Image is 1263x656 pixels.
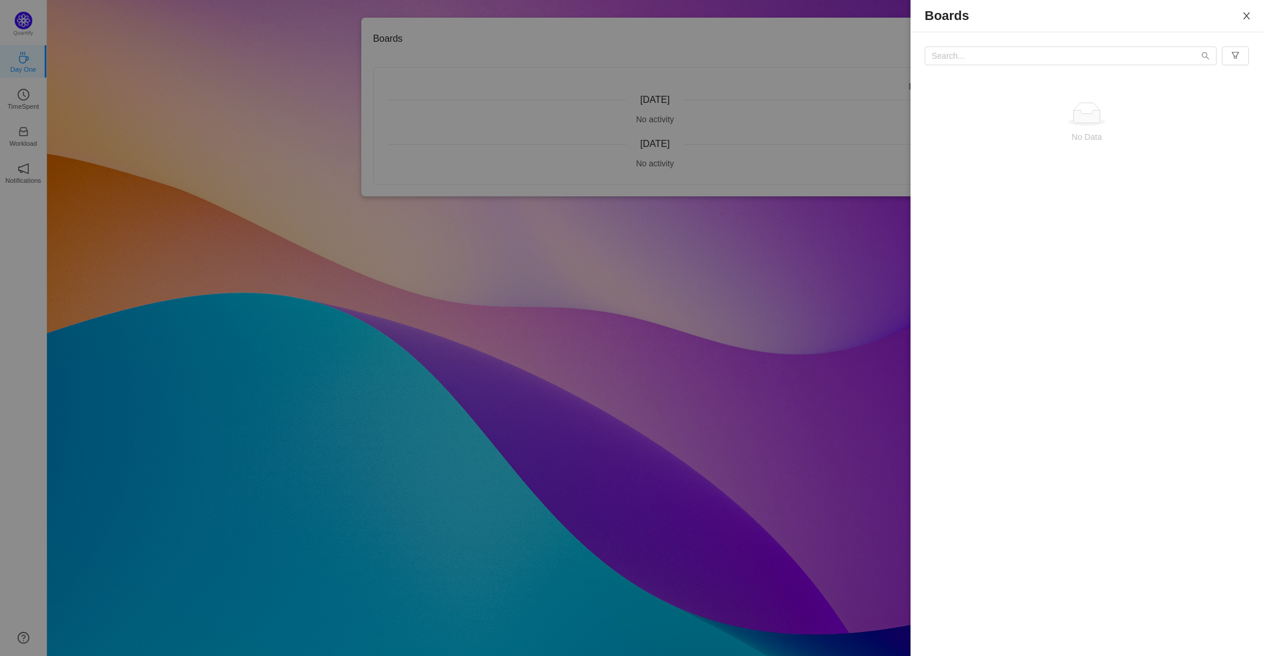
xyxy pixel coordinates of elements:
input: Search... [925,46,1217,65]
p: No Data [934,130,1240,143]
i: icon: close [1242,11,1251,21]
button: icon: filter [1222,46,1249,65]
i: icon: search [1201,52,1210,60]
p: Boards [925,9,1249,22]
